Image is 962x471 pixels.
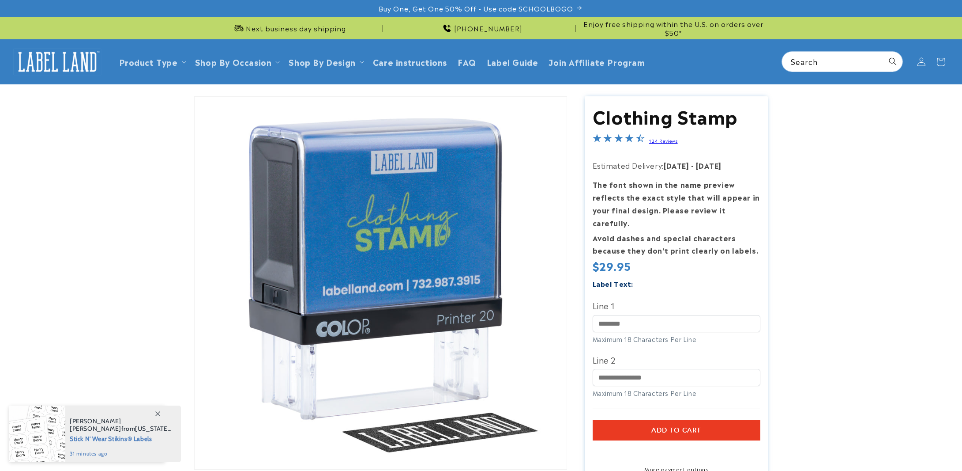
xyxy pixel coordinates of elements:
[452,51,481,72] a: FAQ
[481,51,544,72] a: Label Guide
[13,48,101,76] img: Label Land
[70,417,121,433] span: [PERSON_NAME] [PERSON_NAME]
[593,353,760,367] label: Line 2
[368,51,452,72] a: Care instructions
[593,259,631,273] span: $29.95
[289,56,355,68] a: Shop By Design
[10,45,105,79] a: Label Land
[691,160,694,171] strong: -
[579,17,768,39] div: Announcement
[135,425,171,433] span: [US_STATE]
[593,159,760,172] p: Estimated Delivery:
[579,19,768,37] span: Enjoy free shipping within the U.S. on orders over $50*
[549,57,645,67] span: Join Affiliate Program
[593,278,634,289] label: Label Text:
[487,57,538,67] span: Label Guide
[883,52,902,71] button: Search
[454,24,522,33] span: [PHONE_NUMBER]
[195,57,272,67] span: Shop By Occasion
[593,232,759,256] strong: Avoid dashes and special characters because they don’t print clearly on labels.
[194,17,383,39] div: Announcement
[593,104,760,127] h1: Clothing Stamp
[696,160,721,171] strong: [DATE]
[593,298,760,312] label: Line 1
[373,57,447,67] span: Care instructions
[543,51,650,72] a: Join Affiliate Program
[283,51,367,72] summary: Shop By Design
[119,56,178,68] a: Product Type
[593,388,760,398] div: Maximum 18 Characters Per Line
[70,418,172,433] span: from , purchased
[874,433,953,462] iframe: Gorgias live chat messenger
[114,51,190,72] summary: Product Type
[664,160,689,171] strong: [DATE]
[593,135,645,145] span: 4.4-star overall rating
[458,57,476,67] span: FAQ
[593,334,760,344] div: Maximum 18 Characters Per Line
[387,17,575,39] div: Announcement
[190,51,284,72] summary: Shop By Occasion
[246,24,346,33] span: Next business day shipping
[593,179,760,228] strong: The font shown in the name preview reflects the exact style that will appear in your final design...
[593,420,760,441] button: Add to cart
[649,137,678,144] a: 124 Reviews
[379,4,573,13] span: Buy One, Get One 50% Off - Use code SCHOOLBOGO
[651,426,701,434] span: Add to cart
